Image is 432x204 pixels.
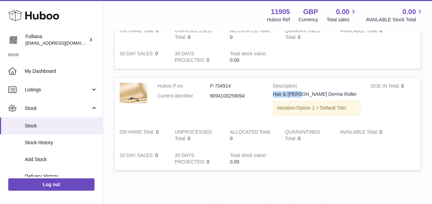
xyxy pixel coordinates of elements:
td: 0 [169,22,224,46]
span: 0.00 [402,7,416,16]
span: 0 [298,34,300,40]
span: 0.00 [230,57,239,63]
dd: 8094100259094 [210,93,263,99]
dd: P-704914 [210,83,263,89]
div: Variation: [273,101,361,115]
span: Stock [25,105,90,112]
strong: 11905 [271,7,290,16]
td: 0 [114,124,169,147]
span: Add Stock [25,156,98,163]
strong: 30 DAYS PROJECTED [175,152,207,166]
span: Listings [25,87,90,93]
td: 0 [335,124,390,147]
a: 0.00 AVAILABLE Stock Total [366,7,424,23]
span: Total sales [326,16,357,23]
span: AVAILABLE Stock Total [366,16,424,23]
span: [EMAIL_ADDRESS][DOMAIN_NAME] [25,40,101,46]
strong: ON HAND Total [120,129,156,136]
strong: Total stock value [230,51,267,58]
strong: GBP [303,7,318,16]
td: 0 [225,124,280,147]
div: Huboo Ref [267,16,290,23]
img: product image [120,83,147,103]
strong: Total stock value [230,152,267,160]
td: 0 [114,147,169,170]
strong: 30 DAY SALES [120,51,155,58]
a: 0.00 Total sales [326,7,357,23]
dt: Current identifier [157,93,210,99]
strong: ON HAND Total [120,28,156,35]
td: 0 [169,147,224,170]
div: Currency [299,16,318,23]
td: 0 [114,22,169,46]
td: 0 [366,78,421,124]
td: 0 [169,124,224,147]
strong: QUARANTINED Total [285,28,320,42]
strong: UNPROCESSED Total [175,28,212,42]
span: 0.00 [336,7,350,16]
a: Log out [8,178,95,191]
strong: UNPROCESSED Total [175,129,212,143]
strong: 30 DAY SALES [120,152,155,160]
strong: 30 DAYS PROJECTED [175,51,207,65]
td: 0 [169,45,224,69]
span: My Dashboard [25,68,98,75]
td: 0 [335,22,390,46]
span: Option 1 = Default Title; [297,105,347,111]
div: Folliana [25,33,87,46]
td: 0 [114,45,169,69]
span: Stock [25,123,98,129]
strong: QUARANTINED Total [285,129,320,143]
strong: AVAILABLE Total [340,129,379,136]
span: Stock History [25,139,98,146]
span: 0.00 [230,159,239,165]
strong: ALLOCATED Total [230,129,271,136]
td: 0 [225,22,280,46]
dt: Huboo P no [157,83,210,89]
strong: AVAILABLE Total [340,28,379,35]
div: Hair & [PERSON_NAME] Derma Roller [273,91,361,98]
img: internalAdmin-11905@internal.huboo.com [8,35,19,45]
strong: ALLOCATED Total [230,28,271,35]
span: Delivery History [25,173,98,180]
span: 0 [298,136,300,141]
strong: Description [273,83,361,91]
strong: DUE IN Total [371,83,401,90]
